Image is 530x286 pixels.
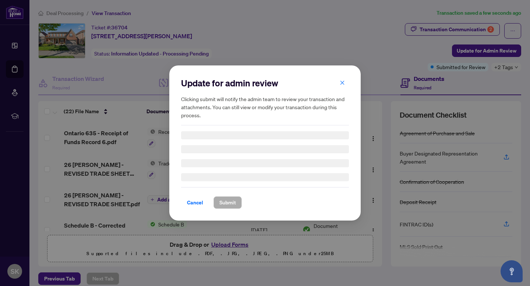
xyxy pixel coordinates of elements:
button: Cancel [181,196,209,209]
button: Submit [213,196,242,209]
button: Open asap [501,260,523,282]
h5: Clicking submit will notify the admin team to review your transaction and attachments. You can st... [181,95,349,119]
span: close [340,80,345,85]
h2: Update for admin review [181,77,349,89]
span: Cancel [187,197,203,208]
